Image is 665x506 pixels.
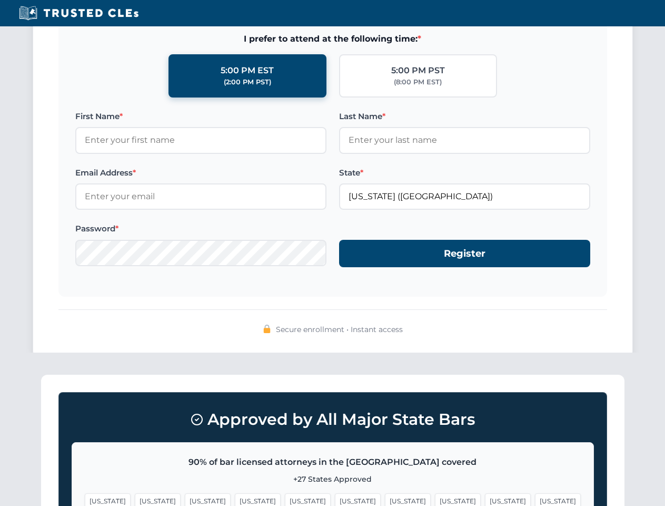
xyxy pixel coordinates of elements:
[85,455,581,469] p: 90% of bar licensed attorneys in the [GEOGRAPHIC_DATA] covered
[16,5,142,21] img: Trusted CLEs
[75,32,590,46] span: I prefer to attend at the following time:
[75,183,326,210] input: Enter your email
[221,64,274,77] div: 5:00 PM EST
[339,167,590,179] label: State
[75,127,326,153] input: Enter your first name
[75,110,326,123] label: First Name
[263,325,271,333] img: 🔒
[339,240,590,268] button: Register
[339,127,590,153] input: Enter your last name
[85,473,581,485] p: +27 States Approved
[276,324,403,335] span: Secure enrollment • Instant access
[339,183,590,210] input: Georgia (GA)
[224,77,271,87] div: (2:00 PM PST)
[75,222,326,235] label: Password
[75,167,326,179] label: Email Address
[394,77,442,87] div: (8:00 PM EST)
[72,405,594,434] h3: Approved by All Major State Bars
[391,64,445,77] div: 5:00 PM PST
[339,110,590,123] label: Last Name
